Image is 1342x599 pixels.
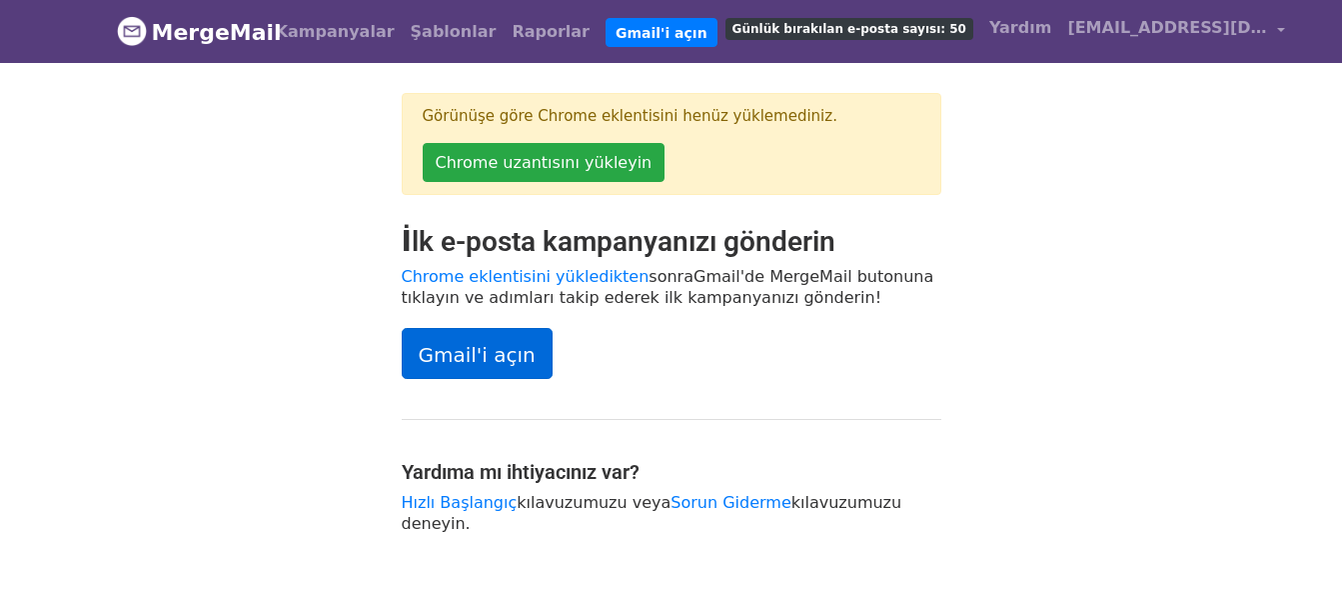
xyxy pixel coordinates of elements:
a: Hızlı Başlangıç [402,493,518,512]
font: kılavuzumuzu deneyin [402,493,902,533]
font: Chrome uzantısını yükleyin [436,153,653,172]
a: Günlük bırakılan e-posta sayısı: 50 [717,8,981,48]
font: Gmail'i açın [419,343,536,367]
font: Görünüşe göre Chrome eklentisini henüz yüklemediniz. [423,107,837,125]
a: MergeMail [117,11,252,53]
a: Chrome eklentisini yükledikten [402,267,650,286]
img: MergeMail logosu [117,16,147,46]
font: MergeMail [152,20,282,45]
iframe: Chat Widget [1242,503,1342,599]
a: Gmail'i açın [402,328,553,378]
a: Sorun Giderme [671,493,790,512]
a: Yardım [981,8,1059,48]
font: Gmail'de MergeMail butonuna tıklayın ve adımları takip ederek ilk kampanyanızı gönderin! [402,267,934,307]
font: kılavuzumuzu veya [517,493,671,512]
font: . [466,514,471,533]
a: Şablonlar [403,12,505,52]
font: Raporlar [512,22,590,41]
font: İlk e-posta kampanyanızı gönderin [402,225,835,258]
font: Gmail'i açın [616,24,707,40]
font: Yardıma mı ihtiyacınız var? [402,460,640,484]
a: Gmail'i açın [606,18,717,48]
a: [EMAIL_ADDRESS][DOMAIN_NAME] [1059,8,1293,55]
a: Raporlar [504,12,598,52]
div: Sohbet Aracı [1242,503,1342,599]
a: Chrome uzantısını yükleyin [423,143,666,182]
font: Kampanyalar [276,22,395,41]
a: Kampanyalar [268,12,403,52]
font: Şablonlar [411,22,497,41]
font: Yardım [989,18,1051,37]
font: Günlük bırakılan e-posta sayısı: 50 [732,22,966,36]
font: sonra [649,267,693,286]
